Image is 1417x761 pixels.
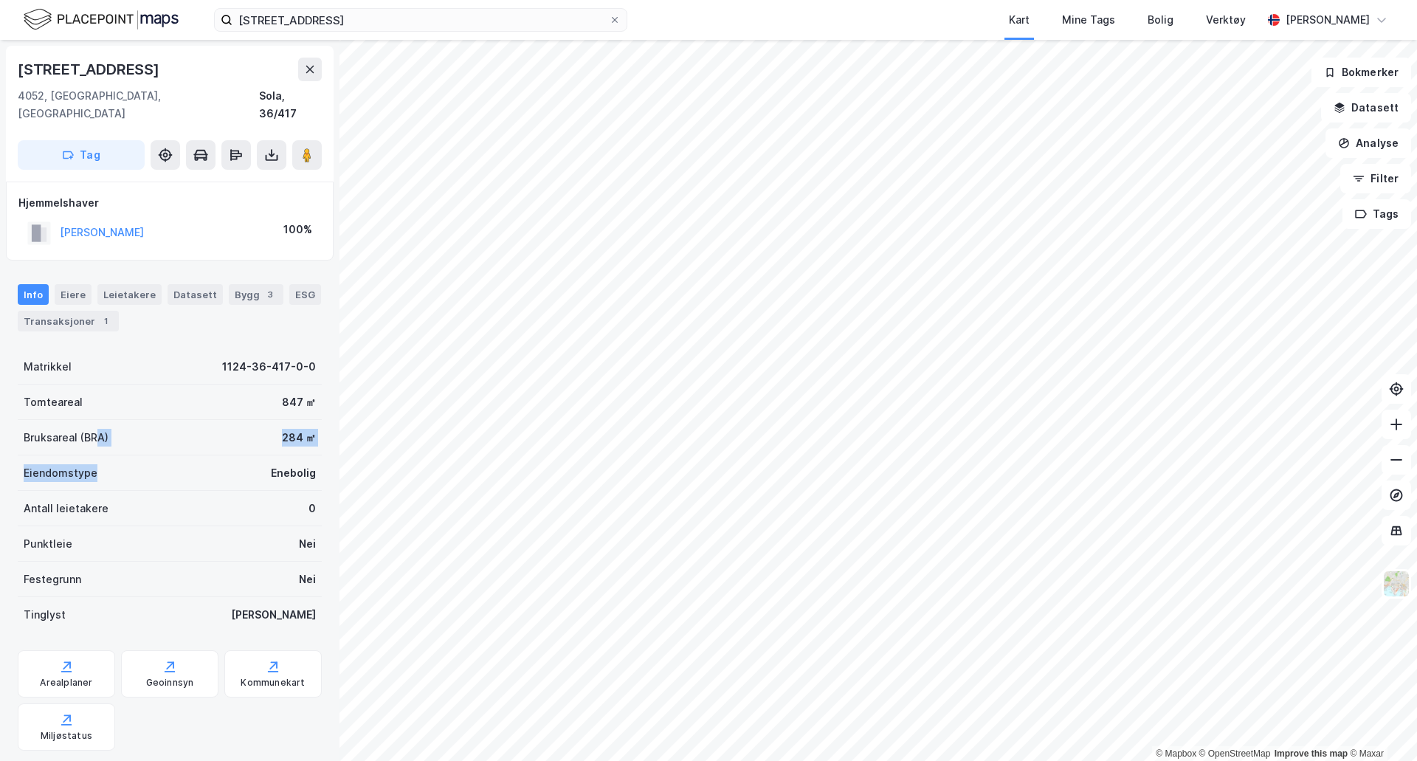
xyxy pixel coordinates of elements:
div: Antall leietakere [24,500,108,517]
div: ESG [289,284,321,305]
div: [STREET_ADDRESS] [18,58,162,81]
div: Kommunekart [241,677,305,689]
div: Miljøstatus [41,730,92,742]
div: Enebolig [271,464,316,482]
div: 4052, [GEOGRAPHIC_DATA], [GEOGRAPHIC_DATA] [18,87,259,123]
button: Analyse [1325,128,1411,158]
div: Matrikkel [24,358,72,376]
div: Geoinnsyn [146,677,194,689]
div: 1124-36-417-0-0 [222,358,316,376]
div: 3 [263,287,277,302]
div: 1 [98,314,113,328]
div: 284 ㎡ [282,429,316,447]
div: Leietakere [97,284,162,305]
a: OpenStreetMap [1199,748,1271,759]
button: Tags [1342,199,1411,229]
div: Tinglyst [24,606,66,624]
div: Mine Tags [1062,11,1115,29]
div: Datasett [168,284,223,305]
div: Nei [299,535,316,553]
img: logo.f888ab2527a4732fd821a326f86c7f29.svg [24,7,179,32]
input: Søk på adresse, matrikkel, gårdeiere, leietakere eller personer [232,9,609,31]
button: Tag [18,140,145,170]
div: Transaksjoner [18,311,119,331]
a: Mapbox [1156,748,1196,759]
div: Eiere [55,284,92,305]
div: Bygg [229,284,283,305]
div: [PERSON_NAME] [231,606,316,624]
div: Kontrollprogram for chat [1343,690,1417,761]
div: 847 ㎡ [282,393,316,411]
iframe: Chat Widget [1343,690,1417,761]
div: Bruksareal (BRA) [24,429,108,447]
div: Arealplaner [40,677,92,689]
a: Improve this map [1275,748,1348,759]
div: 0 [308,500,316,517]
div: Info [18,284,49,305]
div: Kart [1009,11,1030,29]
div: 100% [283,221,312,238]
button: Filter [1340,164,1411,193]
div: Hjemmelshaver [18,194,321,212]
div: [PERSON_NAME] [1286,11,1370,29]
button: Datasett [1321,93,1411,123]
div: Bolig [1148,11,1173,29]
div: Festegrunn [24,571,81,588]
div: Punktleie [24,535,72,553]
img: Z [1382,570,1410,598]
div: Nei [299,571,316,588]
div: Eiendomstype [24,464,97,482]
div: Sola, 36/417 [259,87,322,123]
div: Tomteareal [24,393,83,411]
div: Verktøy [1206,11,1246,29]
button: Bokmerker [1311,58,1411,87]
